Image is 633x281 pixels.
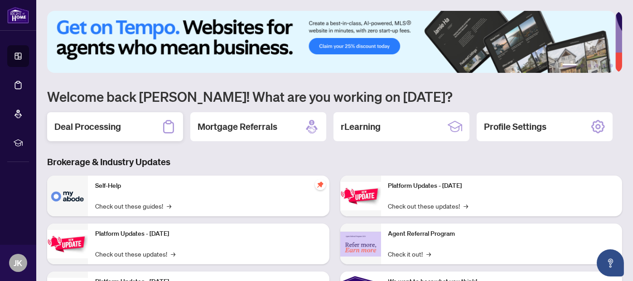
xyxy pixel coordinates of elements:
button: 6 [609,64,613,67]
p: Agent Referral Program [388,229,615,239]
span: pushpin [315,179,326,190]
h2: Mortgage Referrals [198,120,277,133]
button: 1 [562,64,577,67]
button: 4 [595,64,599,67]
h2: Profile Settings [484,120,546,133]
button: Open asap [597,249,624,276]
img: Slide 0 [47,11,615,73]
p: Self-Help [95,181,322,191]
a: Check out these guides!→ [95,201,171,211]
img: Self-Help [47,176,88,216]
span: → [427,249,431,259]
p: Platform Updates - [DATE] [95,229,322,239]
button: 5 [602,64,606,67]
h3: Brokerage & Industry Updates [47,156,622,168]
img: Agent Referral Program [340,232,381,257]
h2: rLearning [341,120,381,133]
a: Check it out!→ [388,249,431,259]
span: → [171,249,175,259]
h2: Deal Processing [54,120,121,133]
button: 2 [580,64,584,67]
p: Platform Updates - [DATE] [388,181,615,191]
button: 3 [588,64,591,67]
img: Platform Updates - June 23, 2025 [340,182,381,210]
a: Check out these updates!→ [95,249,175,259]
h1: Welcome back [PERSON_NAME]! What are you working on [DATE]? [47,88,622,105]
span: JK [14,257,23,269]
a: Check out these updates!→ [388,201,469,211]
img: Platform Updates - September 16, 2025 [47,230,88,258]
span: → [464,201,469,211]
img: logo [7,7,29,24]
span: → [167,201,171,211]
